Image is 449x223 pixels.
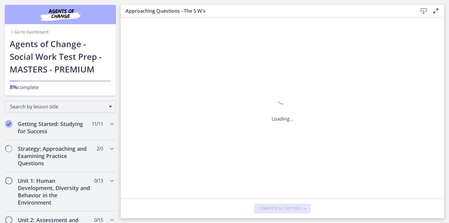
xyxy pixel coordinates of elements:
div: Search by lesson title [5,101,116,113]
span: 0 / 13 [94,177,103,184]
p: Loading... [272,115,293,122]
i: Completed [5,120,12,128]
img: Agents of Change [24,7,97,22]
h2: Unit 1: Human Development, Diversity and Behavior in the Environment [18,177,91,206]
h2: Strategy: Approaching and Examining Practice Questions [18,145,91,167]
a: Go to Dashboard [10,29,49,35]
h3: Approaching Questions - The 5 W's [126,7,408,15]
span: 2 / 3 [97,145,103,152]
h1: Agents of Change - Social Work Test Prep - MASTERS - PREMIUM [10,37,111,76]
h2: Getting Started: Studying for Success [18,120,91,135]
span: 8% [10,83,18,91]
span: Complete & continue [259,206,301,211]
div: 1 [272,94,293,108]
span: Search by lesson title [10,103,106,110]
button: Complete & continue [254,204,311,213]
p: complete [10,83,111,91]
span: 11 / 11 [92,120,103,128]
